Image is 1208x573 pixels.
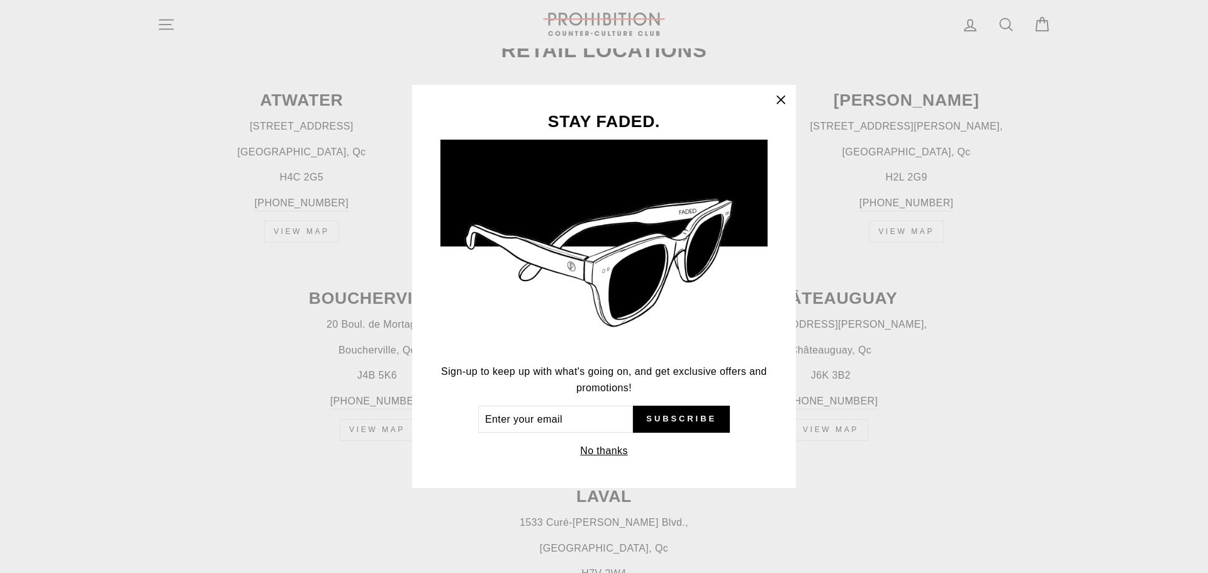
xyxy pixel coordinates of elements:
[646,413,717,425] span: Subscribe
[440,364,768,396] p: Sign-up to keep up with what's going on, and get exclusive offers and promotions!
[478,406,633,433] input: Enter your email
[440,113,768,130] h3: STAY FADED.
[633,406,730,433] button: Subscribe
[576,442,632,460] button: No thanks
